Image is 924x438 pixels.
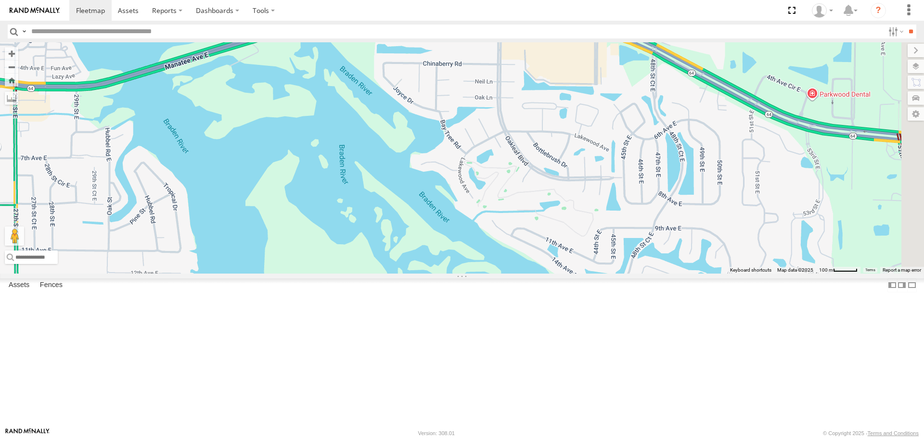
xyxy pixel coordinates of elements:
[10,7,60,14] img: rand-logo.svg
[883,267,921,273] a: Report a map error
[887,278,897,292] label: Dock Summary Table to the Left
[865,268,875,272] a: Terms (opens in new tab)
[5,47,18,60] button: Zoom in
[20,25,28,38] label: Search Query
[777,267,813,273] span: Map data ©2025
[885,25,905,38] label: Search Filter Options
[5,91,18,105] label: Measure
[730,267,771,274] button: Keyboard shortcuts
[4,279,34,292] label: Assets
[897,278,907,292] label: Dock Summary Table to the Right
[907,278,917,292] label: Hide Summary Table
[5,60,18,74] button: Zoom out
[808,3,836,18] div: Jerry Dewberry
[35,279,67,292] label: Fences
[5,226,24,246] button: Drag Pegman onto the map to open Street View
[5,74,18,87] button: Zoom Home
[816,267,860,274] button: Map Scale: 100 m per 47 pixels
[871,3,886,18] i: ?
[908,107,924,121] label: Map Settings
[5,428,50,438] a: Visit our Website
[819,267,833,273] span: 100 m
[868,430,919,436] a: Terms and Conditions
[418,430,455,436] div: Version: 308.01
[823,430,919,436] div: © Copyright 2025 -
